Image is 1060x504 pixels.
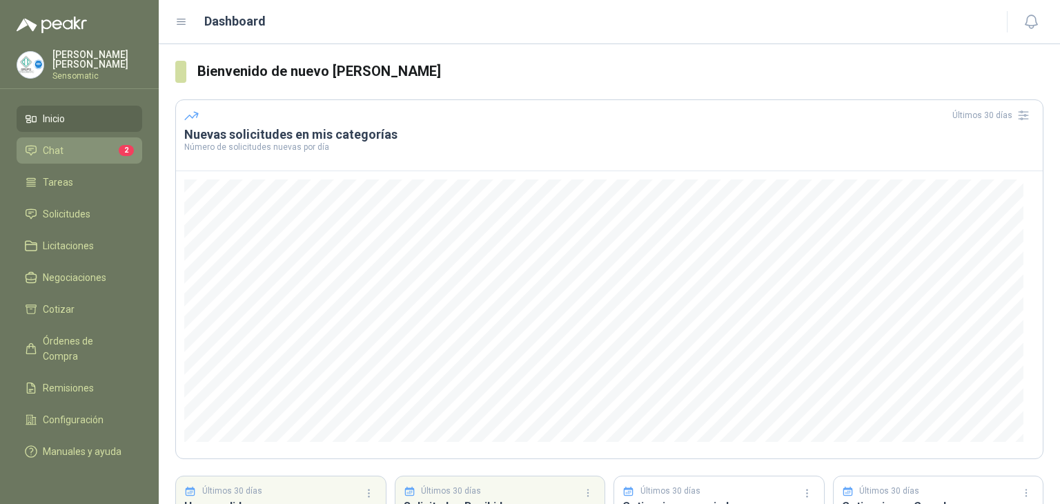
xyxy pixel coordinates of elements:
a: Tareas [17,169,142,195]
span: Negociaciones [43,270,106,285]
span: Chat [43,143,63,158]
span: Órdenes de Compra [43,333,129,364]
div: Últimos 30 días [952,104,1034,126]
a: Cotizar [17,296,142,322]
h1: Dashboard [204,12,266,31]
h3: Bienvenido de nuevo [PERSON_NAME] [197,61,1043,82]
span: Licitaciones [43,238,94,253]
span: Cotizar [43,302,75,317]
a: Manuales y ayuda [17,438,142,465]
p: Sensomatic [52,72,142,80]
a: Solicitudes [17,201,142,227]
span: Configuración [43,412,104,427]
img: Logo peakr [17,17,87,33]
a: Negociaciones [17,264,142,291]
p: Últimos 30 días [202,485,262,498]
a: Remisiones [17,375,142,401]
a: Configuración [17,407,142,433]
p: Últimos 30 días [640,485,700,498]
span: Remisiones [43,380,94,396]
img: Company Logo [17,52,43,78]
span: 2 [119,145,134,156]
p: Últimos 30 días [421,485,481,498]
span: Tareas [43,175,73,190]
p: [PERSON_NAME] [PERSON_NAME] [52,50,142,69]
h3: Nuevas solicitudes en mis categorías [184,126,1034,143]
a: Licitaciones [17,233,142,259]
a: Inicio [17,106,142,132]
a: Chat2 [17,137,142,164]
span: Inicio [43,111,65,126]
a: Órdenes de Compra [17,328,142,369]
span: Solicitudes [43,206,90,222]
span: Manuales y ayuda [43,444,121,459]
p: Número de solicitudes nuevas por día [184,143,1034,151]
p: Últimos 30 días [859,485,919,498]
